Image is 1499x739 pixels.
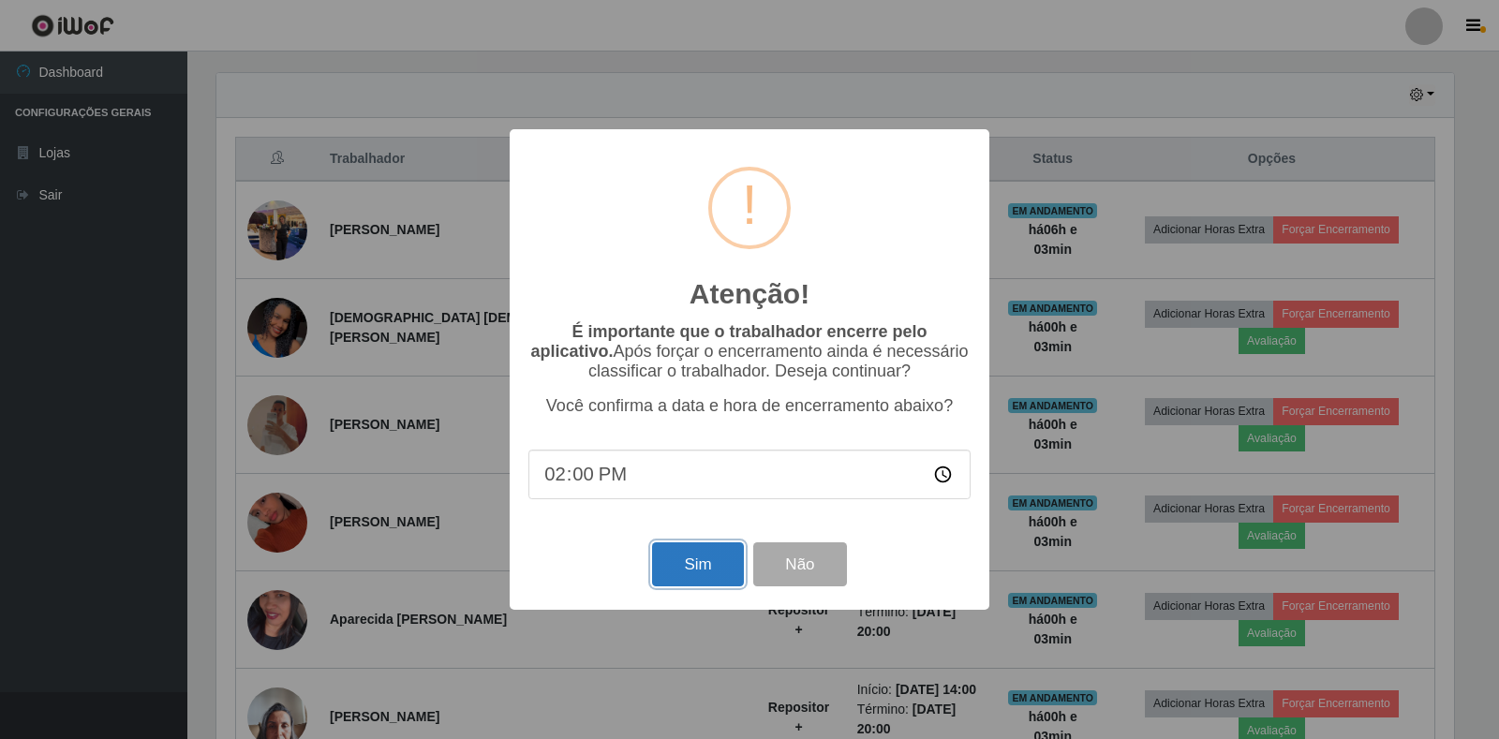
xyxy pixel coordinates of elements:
h2: Atenção! [690,277,809,311]
b: É importante que o trabalhador encerre pelo aplicativo. [530,322,927,361]
button: Não [753,542,846,586]
p: Após forçar o encerramento ainda é necessário classificar o trabalhador. Deseja continuar? [528,322,971,381]
p: Você confirma a data e hora de encerramento abaixo? [528,396,971,416]
button: Sim [652,542,743,586]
